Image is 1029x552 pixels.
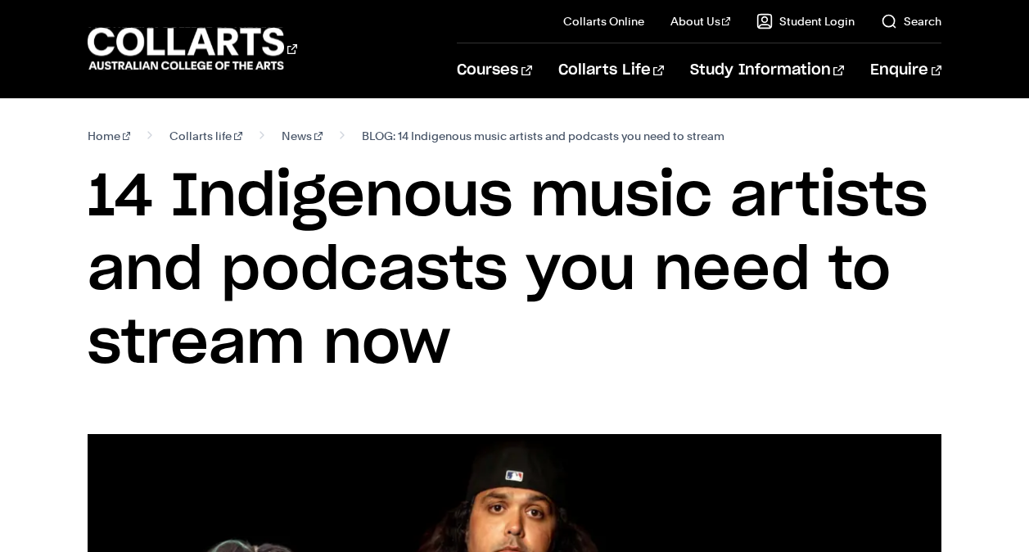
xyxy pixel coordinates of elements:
a: About Us [670,13,731,29]
a: Courses [457,43,531,97]
a: Collarts life [169,124,242,147]
span: BLOG: 14 Indigenous music artists and podcasts you need to stream [362,124,724,147]
div: Go to homepage [88,25,297,72]
a: News [282,124,323,147]
h1: 14 Indigenous music artists and podcasts you need to stream now [88,161,941,382]
a: Collarts Life [558,43,664,97]
a: Collarts Online [563,13,644,29]
a: Search [881,13,941,29]
a: Home [88,124,131,147]
a: Student Login [756,13,855,29]
a: Study Information [690,43,844,97]
a: Enquire [870,43,941,97]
